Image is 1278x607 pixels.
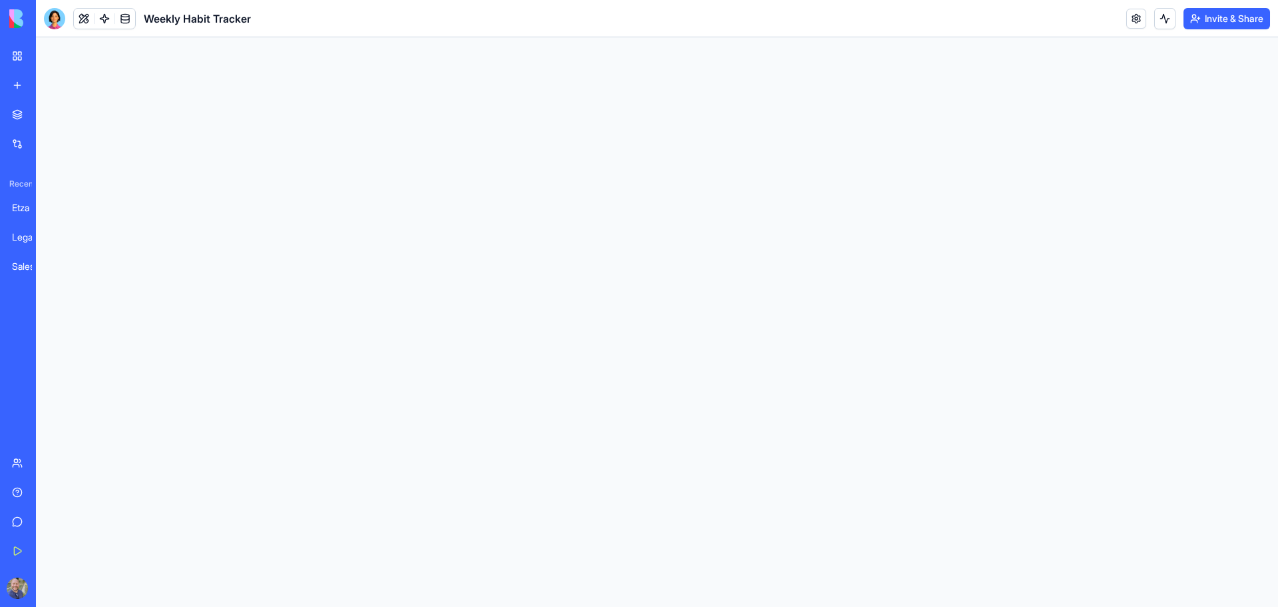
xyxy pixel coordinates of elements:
span: Weekly Habit Tracker [144,11,251,27]
img: logo [9,9,92,28]
img: ACg8ocIBv2xUw5HL-81t5tGPgmC9Ph1g_021R3Lypww5hRQve9x1lELB=s96-c [7,578,28,599]
div: Etza Feedback Collection [12,201,49,215]
a: Etza Feedback Collection [4,195,57,221]
button: Invite & Share [1183,8,1270,29]
span: Recent [4,179,32,189]
a: Legal Documents Generator [4,224,57,251]
a: Sales Competency Tracker [4,253,57,280]
div: Sales Competency Tracker [12,260,49,273]
div: Legal Documents Generator [12,231,49,244]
